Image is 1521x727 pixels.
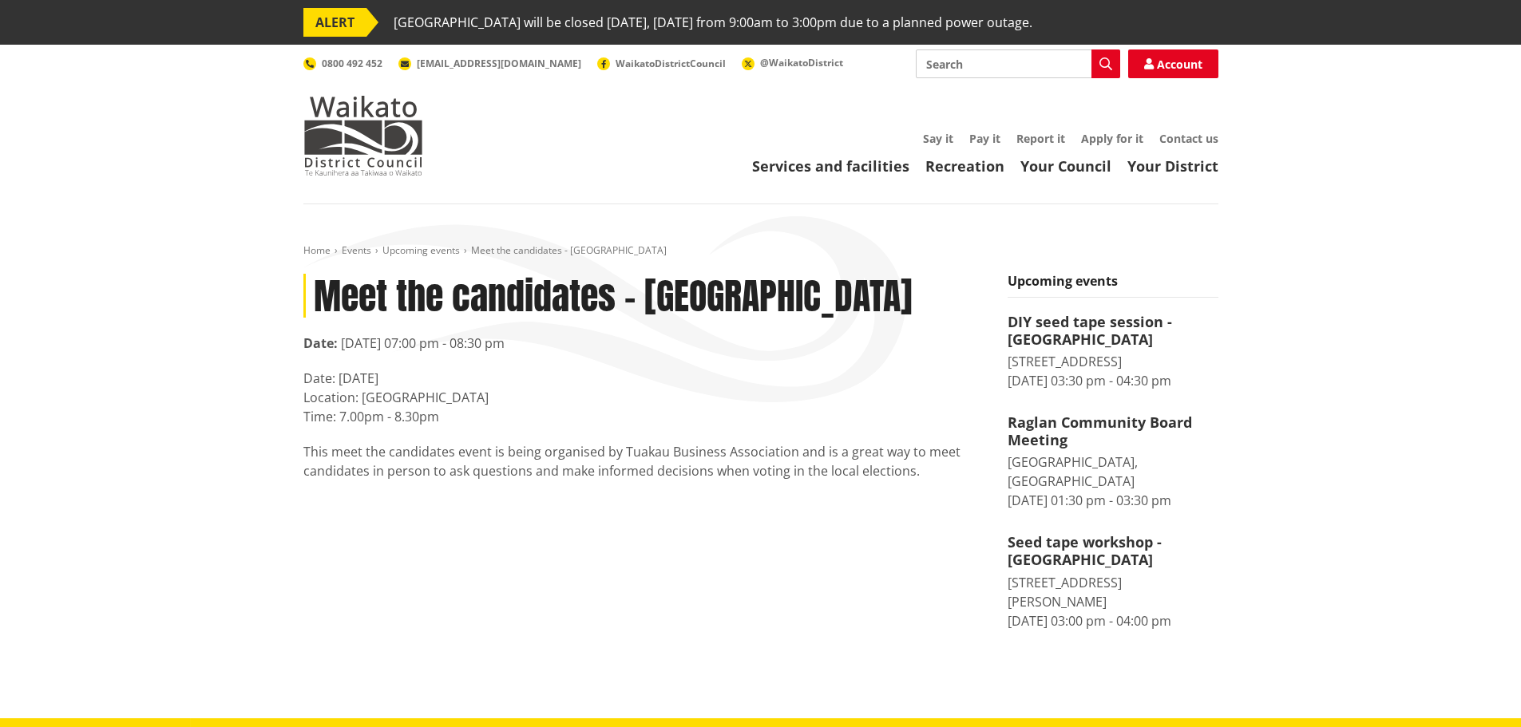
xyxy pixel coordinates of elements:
p: Date: [DATE] Location: [GEOGRAPHIC_DATA] Time: 7.00pm - 8.30pm [303,369,984,426]
a: Raglan Community Board Meeting [GEOGRAPHIC_DATA], [GEOGRAPHIC_DATA] [DATE] 01:30 pm - 03:30 pm [1008,414,1218,510]
a: Services and facilities [752,156,909,176]
h4: DIY seed tape session - [GEOGRAPHIC_DATA] [1008,314,1218,348]
strong: Date: [303,334,338,352]
nav: breadcrumb [303,244,1218,258]
a: WaikatoDistrictCouncil [597,57,726,70]
h5: Upcoming events [1008,274,1218,298]
a: DIY seed tape session - [GEOGRAPHIC_DATA] [STREET_ADDRESS] [DATE] 03:30 pm - 04:30 pm [1008,314,1218,390]
span: 0800 492 452 [322,57,382,70]
a: Report it [1016,131,1065,146]
a: Your District [1127,156,1218,176]
a: Apply for it [1081,131,1143,146]
a: Pay it [969,131,1000,146]
h4: Raglan Community Board Meeting [1008,414,1218,448]
a: @WaikatoDistrict [742,56,843,69]
span: [EMAIL_ADDRESS][DOMAIN_NAME] [417,57,581,70]
a: Events [342,243,371,257]
a: Recreation [925,156,1004,176]
span: WaikatoDistrictCouncil [616,57,726,70]
a: Home [303,243,331,257]
a: 0800 492 452 [303,57,382,70]
a: [EMAIL_ADDRESS][DOMAIN_NAME] [398,57,581,70]
a: Upcoming events [382,243,460,257]
time: [DATE] 03:30 pm - 04:30 pm [1008,372,1171,389]
h4: Seed tape workshop - [GEOGRAPHIC_DATA] [1008,534,1218,568]
span: ALERT [303,8,366,37]
input: Search input [916,49,1120,78]
span: @WaikatoDistrict [760,56,843,69]
time: [DATE] 01:30 pm - 03:30 pm [1008,492,1171,509]
a: Your Council [1020,156,1111,176]
img: Waikato District Council - Te Kaunihera aa Takiwaa o Waikato [303,96,423,176]
span: Meet the candidates - [GEOGRAPHIC_DATA] [471,243,667,257]
a: Contact us [1159,131,1218,146]
h1: Meet the candidates - [GEOGRAPHIC_DATA] [303,274,984,318]
div: [GEOGRAPHIC_DATA], [GEOGRAPHIC_DATA] [1008,452,1218,491]
div: [STREET_ADDRESS] [1008,352,1218,371]
div: [STREET_ADDRESS][PERSON_NAME] [1008,573,1218,611]
time: [DATE] 03:00 pm - 04:00 pm [1008,612,1171,630]
span: [GEOGRAPHIC_DATA] will be closed [DATE], [DATE] from 9:00am to 3:00pm due to a planned power outage. [394,8,1032,37]
a: Seed tape workshop - [GEOGRAPHIC_DATA] [STREET_ADDRESS][PERSON_NAME] [DATE] 03:00 pm - 04:00 pm [1008,534,1218,630]
p: This meet the candidates event is being organised by Tuakau Business Association and is a great w... [303,442,984,480]
a: Say it [923,131,953,146]
time: [DATE] 07:00 pm - 08:30 pm [341,334,505,352]
a: Account [1128,49,1218,78]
